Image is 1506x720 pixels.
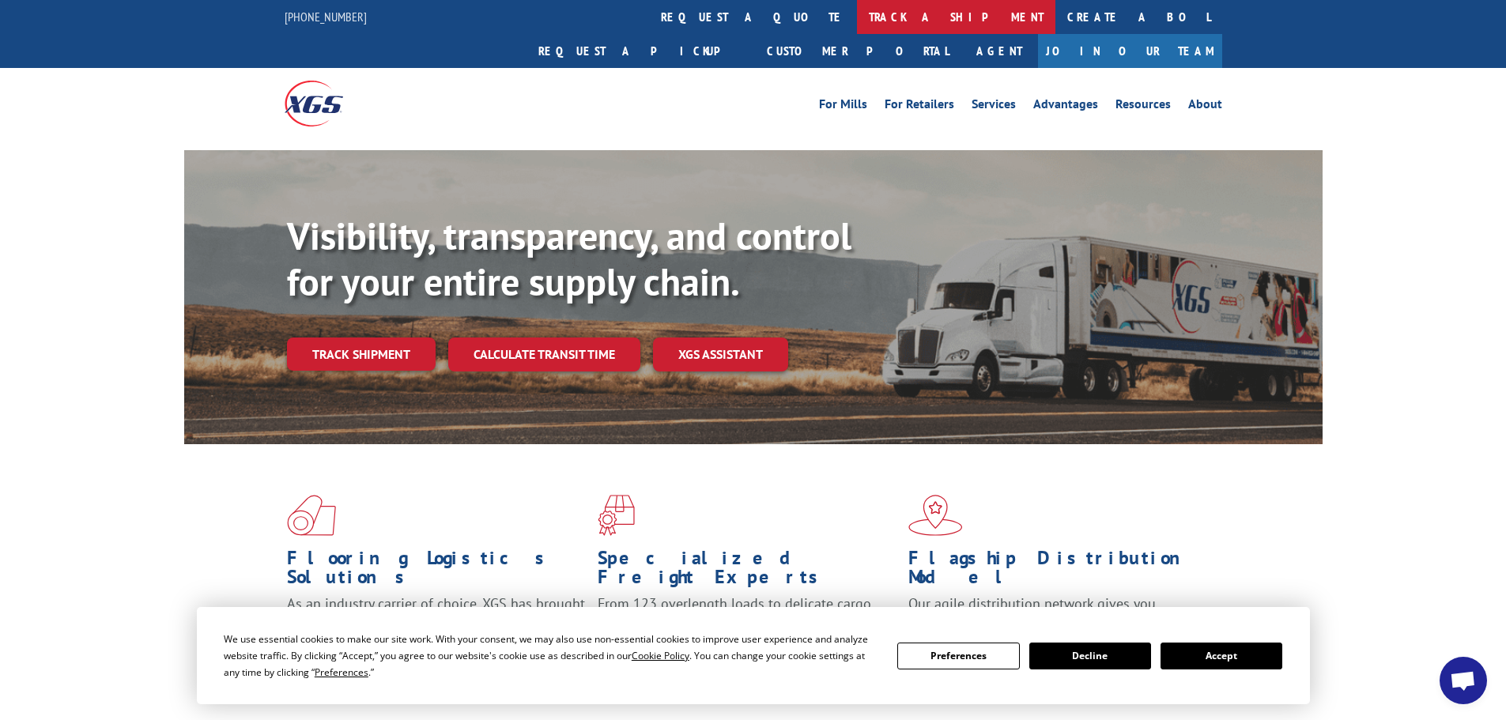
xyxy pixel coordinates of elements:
[653,337,788,371] a: XGS ASSISTANT
[287,337,436,371] a: Track shipment
[1029,643,1151,669] button: Decline
[197,607,1310,704] div: Cookie Consent Prompt
[1033,98,1098,115] a: Advantages
[961,34,1038,68] a: Agent
[908,495,963,536] img: xgs-icon-flagship-distribution-model-red
[287,594,585,650] span: As an industry carrier of choice, XGS has brought innovation and dedication to flooring logistics...
[287,495,336,536] img: xgs-icon-total-supply-chain-intelligence-red
[897,643,1019,669] button: Preferences
[598,548,896,594] h1: Specialized Freight Experts
[755,34,961,68] a: Customer Portal
[224,631,878,680] div: We use essential cookies to make our site work. With your consent, we may also use non-essential ...
[527,34,755,68] a: Request a pickup
[632,649,689,662] span: Cookie Policy
[885,98,954,115] a: For Retailers
[598,594,896,665] p: From 123 overlength loads to delicate cargo, our experienced staff knows the best way to move you...
[287,548,586,594] h1: Flooring Logistics Solutions
[1115,98,1171,115] a: Resources
[315,665,368,679] span: Preferences
[1440,657,1487,704] div: Open chat
[287,211,851,306] b: Visibility, transparency, and control for your entire supply chain.
[908,594,1199,631] span: Our agile distribution network gives you nationwide inventory management on demand.
[1188,98,1222,115] a: About
[1161,643,1282,669] button: Accept
[598,495,635,536] img: xgs-icon-focused-on-flooring-red
[448,337,640,371] a: Calculate transit time
[908,548,1207,594] h1: Flagship Distribution Model
[819,98,867,115] a: For Mills
[972,98,1016,115] a: Services
[285,9,367,25] a: [PHONE_NUMBER]
[1038,34,1222,68] a: Join Our Team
